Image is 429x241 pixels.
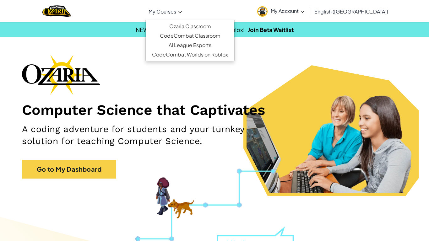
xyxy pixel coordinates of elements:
img: avatar [257,6,268,17]
a: My Account [254,1,307,21]
a: My Courses [145,3,185,20]
h2: A coding adventure for students and your turnkey solution for teaching Computer Science. [22,123,280,147]
span: My Account [271,8,304,14]
img: Ozaria branding logo [22,55,100,95]
img: Home [42,5,72,18]
a: Go to My Dashboard [22,160,116,179]
span: NEW! Learn to code while playing Roblox! [136,26,245,33]
a: AI League Esports [146,40,234,50]
span: My Courses [149,8,176,15]
a: Ozaria by CodeCombat logo [42,5,72,18]
h1: Computer Science that Captivates [22,101,407,119]
a: Ozaria Classroom [146,22,234,31]
span: English ([GEOGRAPHIC_DATA]) [314,8,388,15]
a: Join Beta Waitlist [248,26,294,33]
a: CodeCombat Classroom [146,31,234,40]
a: CodeCombat Worlds on Roblox [146,50,234,59]
a: English ([GEOGRAPHIC_DATA]) [311,3,391,20]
